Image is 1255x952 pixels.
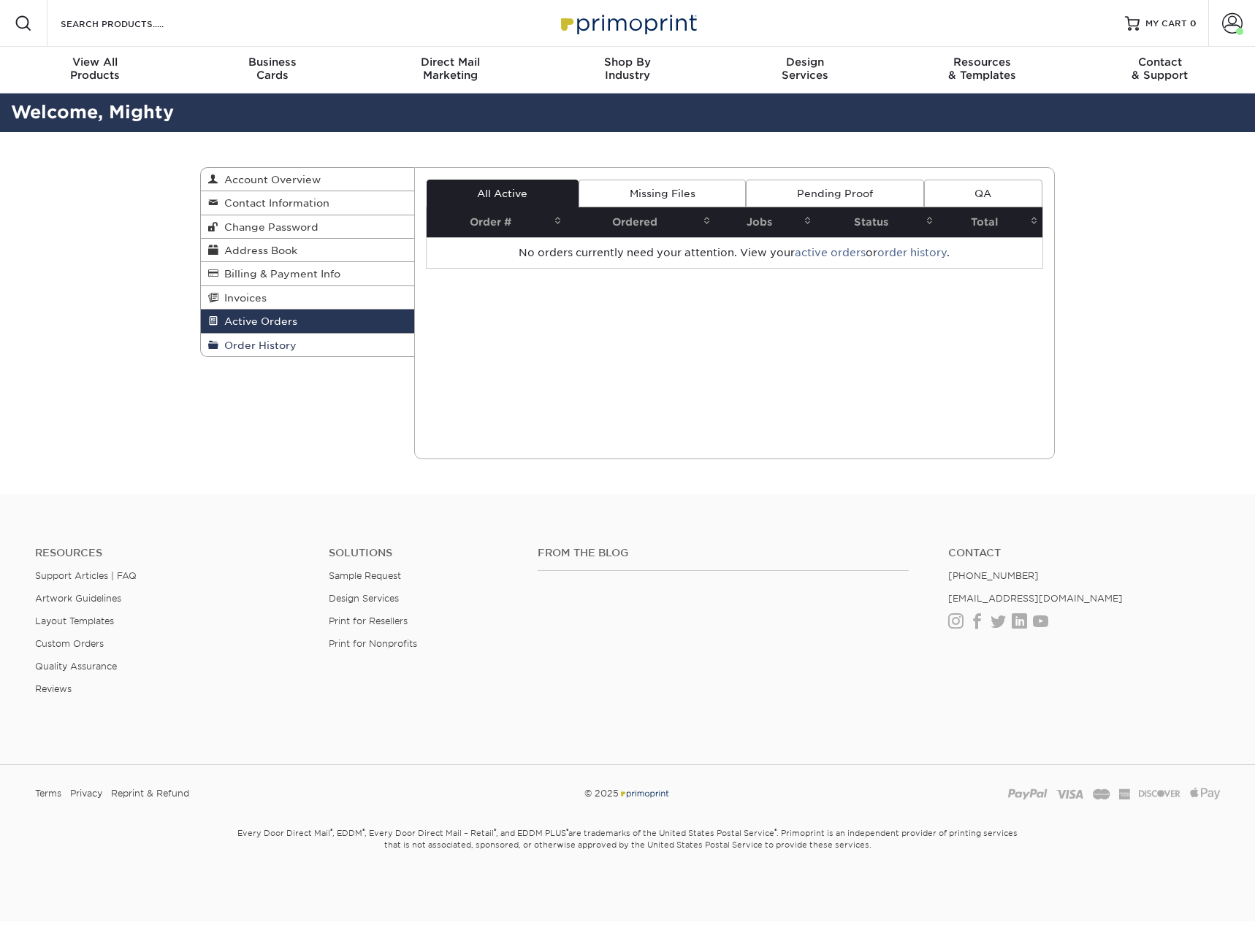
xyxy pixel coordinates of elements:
[218,245,297,256] span: Address Book
[362,55,539,69] span: Direct Mail
[184,47,362,93] a: BusinessCards
[427,207,566,237] th: Order #
[201,262,414,285] a: Billing & Payment Info
[774,827,777,834] sup: ®
[1071,47,1248,93] a: Contact& Support
[184,55,362,82] div: Cards
[35,683,72,694] a: Reviews
[554,7,701,39] img: Primoprint
[566,207,715,237] th: Ordered
[184,55,362,69] span: Business
[924,180,1042,207] a: QA
[893,55,1071,69] span: Resources
[716,47,893,93] a: DesignServices
[7,55,184,82] div: Products
[893,55,1071,82] div: & Templates
[7,47,184,93] a: View AllProducts
[218,292,267,304] span: Invoices
[539,55,717,69] span: Shop By
[1071,55,1248,82] div: & Support
[329,615,408,626] a: Print for Resellers
[716,55,893,69] span: Design
[1145,18,1187,30] span: MY CART
[494,827,496,834] sup: ®
[1071,55,1248,69] span: Contact
[218,197,329,209] span: Contact Information
[218,268,340,280] span: Billing & Payment Info
[539,47,717,93] a: Shop ByIndustry
[218,221,318,233] span: Change Password
[201,239,414,262] a: Address Book
[201,310,414,333] a: Active Orders
[218,339,297,351] span: Order History
[362,827,365,834] sup: ®
[538,547,909,559] h4: From the Blog
[362,55,539,82] div: Marketing
[7,55,184,69] span: View All
[218,174,321,185] span: Account Overview
[877,247,947,258] a: order history
[427,180,579,207] a: All Active
[566,827,568,834] sup: ®
[200,822,1055,886] small: Every Door Direct Mail , EDDM , Every Door Direct Mail – Retail , and EDDM PLUS are trademarks of...
[579,180,746,207] a: Missing Files
[716,55,893,82] div: Services
[746,180,923,207] a: Pending Proof
[35,783,61,805] a: Terms
[70,783,102,805] a: Privacy
[1190,18,1197,28] span: 0
[35,547,307,559] h4: Resources
[35,593,121,604] a: Artwork Guidelines
[111,783,189,805] a: Reprint & Refund
[938,207,1042,237] th: Total
[329,638,417,649] a: Print for Nonprofits
[427,783,829,805] div: © 2025
[539,55,717,82] div: Industry
[35,661,117,672] a: Quality Assurance
[329,547,516,559] h4: Solutions
[329,570,401,581] a: Sample Request
[427,237,1043,268] td: No orders currently need your attention. View your or .
[948,570,1039,581] a: [PHONE_NUMBER]
[715,207,816,237] th: Jobs
[330,827,332,834] sup: ®
[948,547,1220,559] a: Contact
[893,47,1071,93] a: Resources& Templates
[362,47,539,93] a: Direct MailMarketing
[59,15,202,32] input: SEARCH PRODUCTS.....
[329,593,399,604] a: Design Services
[201,215,414,239] a: Change Password
[795,247,866,258] a: active orders
[35,638,104,649] a: Custom Orders
[201,168,414,191] a: Account Overview
[619,788,670,799] img: Primoprint
[948,593,1123,604] a: [EMAIL_ADDRESS][DOMAIN_NAME]
[35,570,137,581] a: Support Articles | FAQ
[201,334,414,356] a: Order History
[201,286,414,310] a: Invoices
[201,191,414,215] a: Contact Information
[816,207,938,237] th: Status
[218,315,297,327] span: Active Orders
[35,615,114,626] a: Layout Templates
